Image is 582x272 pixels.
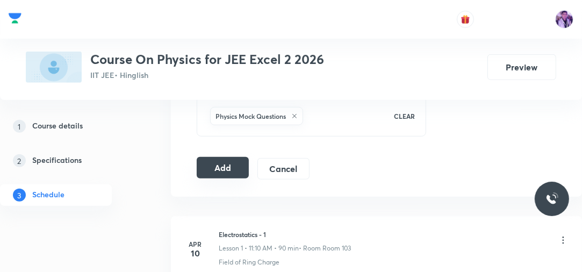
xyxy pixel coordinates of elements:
p: • Room Room 103 [299,244,351,253]
h5: Course details [32,120,83,133]
img: Company Logo [9,10,21,26]
h6: Apr [184,239,206,249]
h4: 10 [184,249,206,257]
p: 3 [13,189,26,202]
button: avatar [457,11,474,28]
h6: Electrostatics - 1 [219,230,351,239]
p: Field of Ring Charge [219,257,279,267]
h3: Course On Physics for JEE Excel 2 2026 [90,52,324,67]
p: IIT JEE • Hinglish [90,69,324,81]
img: DA2577AC-8063-49AD-A33F-B81524D3CCD4_plus.png [26,52,82,83]
h5: Schedule [32,189,64,202]
button: Add [197,157,249,178]
img: preeti Tripathi [555,10,573,28]
h5: Specifications [32,154,82,167]
img: ttu [545,192,558,205]
img: avatar [461,15,470,24]
p: 1 [13,120,26,133]
p: Lesson 1 • 11:10 AM • 90 min [219,244,299,253]
button: Preview [487,54,556,80]
a: Company Logo [9,10,21,29]
p: 2 [13,154,26,167]
button: Cancel [257,158,310,180]
p: CLEAR [394,111,415,121]
h6: Physics Mock Questions [215,111,286,121]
